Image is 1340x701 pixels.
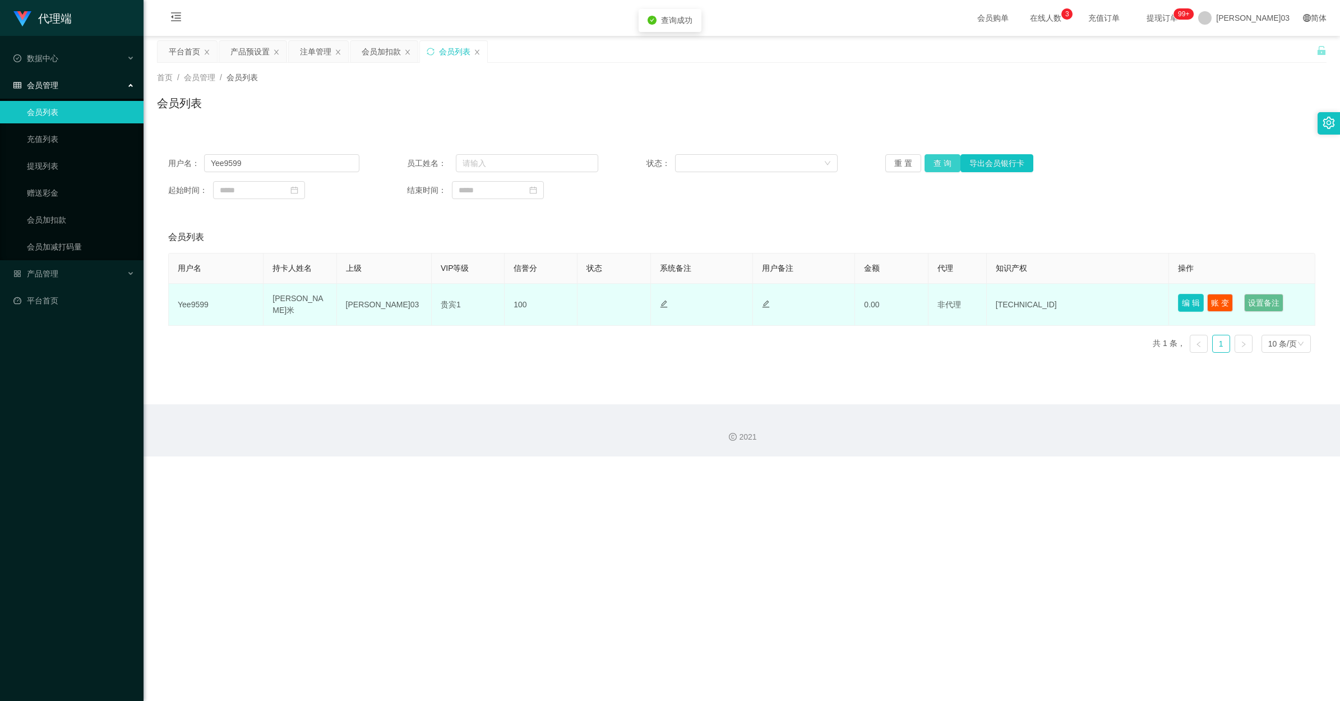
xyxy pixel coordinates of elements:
[27,182,135,204] a: 赠送彩金
[824,160,831,168] i: 图标： 向下
[27,81,58,90] font: 会员管理
[456,154,598,172] input: 请输入
[13,13,72,22] a: 代理端
[1030,13,1061,22] font: 在线人数
[272,264,312,273] span: 持卡人姓名
[505,284,577,326] td: 100
[27,128,135,150] a: 充值列表
[1178,294,1204,312] button: 编 辑
[337,284,432,326] td: [PERSON_NAME]03
[407,158,456,169] span: 员工姓名：
[184,73,215,82] span: 会员管理
[335,49,341,56] i: 图标： 关闭
[157,1,195,36] i: 图标： menu-fold
[13,11,31,27] img: logo.9652507e.png
[168,185,213,196] span: 起始时间：
[586,264,602,273] span: 状态
[648,16,657,25] i: 图标：check-circle
[204,154,359,172] input: 请输入
[1268,335,1297,352] div: 10 条/页
[27,209,135,231] a: 会员加扣款
[729,433,737,441] i: 图标： 版权所有
[660,300,668,308] i: 图标： 编辑
[937,300,961,309] span: 非代理
[514,264,537,273] span: 信誉分
[404,49,411,56] i: 图标： 关闭
[13,289,135,312] a: 图标： 仪表板平台首页
[38,1,72,36] h1: 代理端
[157,95,202,112] h1: 会员列表
[290,186,298,194] i: 图标： 日历
[169,41,200,62] div: 平台首页
[27,155,135,177] a: 提现列表
[168,158,204,169] span: 用户名：
[177,73,179,82] span: /
[1173,8,1194,20] sup: 1188
[937,264,953,273] span: 代理
[1316,45,1327,56] i: 图标： 解锁
[762,264,793,273] span: 用户备注
[661,16,692,25] span: 查询成功
[362,41,401,62] div: 会员加扣款
[1061,8,1073,20] sup: 3
[1178,264,1194,273] span: 操作
[885,154,921,172] button: 重 置
[157,73,173,82] span: 首页
[27,269,58,278] font: 产品管理
[1303,14,1311,22] i: 图标： global
[13,81,21,89] i: 图标： table
[925,154,960,172] button: 查 询
[646,158,675,169] span: 状态：
[1213,335,1230,352] a: 1
[346,264,362,273] span: 上级
[1065,8,1069,20] p: 3
[273,49,280,56] i: 图标： 关闭
[13,270,21,278] i: 图标： AppStore-O
[1212,335,1230,353] li: 1
[432,284,505,326] td: 贵宾1
[1297,340,1304,348] i: 图标： 向下
[220,73,222,82] span: /
[407,185,452,196] span: 结束时间：
[264,284,336,326] td: [PERSON_NAME]米
[529,186,537,194] i: 图标： 日历
[178,264,201,273] span: 用户名
[27,236,135,258] a: 会员加减打码量
[441,264,469,273] span: VIP等级
[960,154,1033,172] button: 导出会员银行卡
[1190,335,1208,353] li: 上一页
[13,54,21,62] i: 图标： check-circle-o
[169,284,264,326] td: Yee9599
[168,230,204,244] span: 会员列表
[1207,294,1233,312] button: 账 变
[1240,341,1247,348] i: 图标： 右
[204,49,210,56] i: 图标： 关闭
[439,41,470,62] div: 会员列表
[1147,13,1178,22] font: 提现订单
[1195,341,1202,348] i: 图标：左
[230,41,270,62] div: 产品预设置
[996,264,1027,273] span: 知识产权
[660,264,691,273] span: 系统备注
[427,48,435,56] i: 图标： 同步
[1323,117,1335,129] i: 图标： 设置
[300,41,331,62] div: 注单管理
[1311,13,1327,22] font: 简体
[1088,13,1120,22] font: 充值订单
[227,73,258,82] span: 会员列表
[27,101,135,123] a: 会员列表
[855,284,928,326] td: 0.00
[739,432,756,441] font: 2021
[864,264,880,273] span: 金额
[987,284,1170,326] td: [TECHNICAL_ID]
[27,54,58,63] font: 数据中心
[1244,294,1283,312] button: 设置备注
[1153,335,1185,353] li: 共 1 条，
[474,49,480,56] i: 图标： 关闭
[762,300,770,308] i: 图标： 编辑
[1235,335,1253,353] li: 下一页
